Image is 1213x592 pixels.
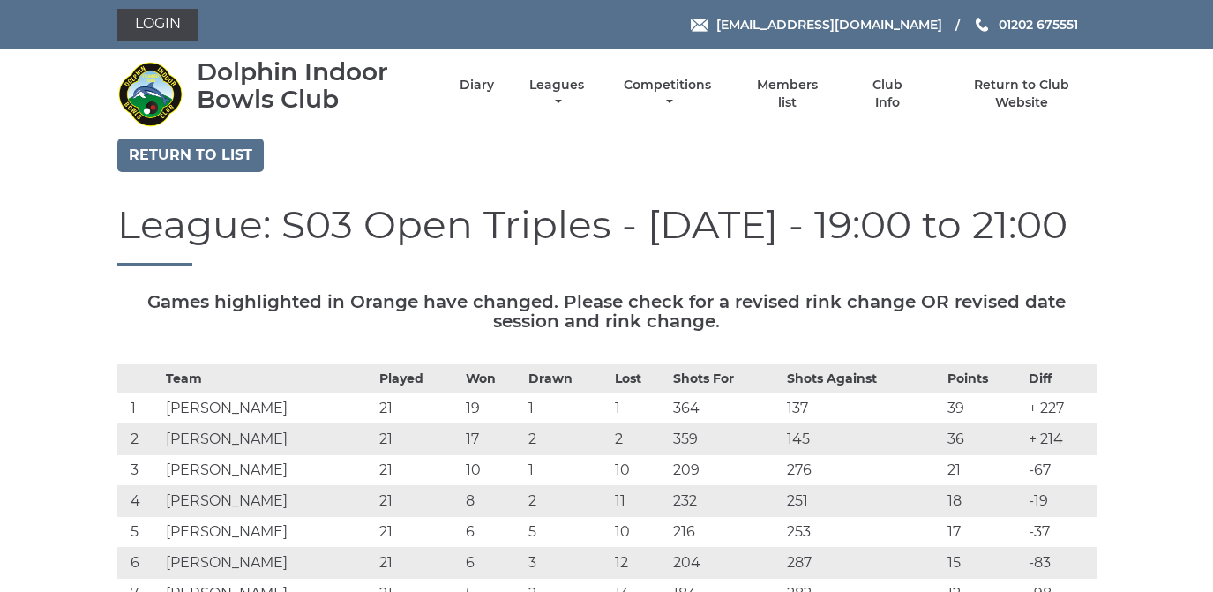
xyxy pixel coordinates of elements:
td: 232 [669,486,782,517]
td: 6 [117,548,162,579]
a: Return to Club Website [947,77,1096,111]
a: Phone us 01202 675551 [973,15,1078,34]
td: 19 [461,393,525,424]
td: 10 [610,455,668,486]
td: [PERSON_NAME] [161,486,375,517]
td: [PERSON_NAME] [161,424,375,455]
td: 21 [375,424,461,455]
div: Dolphin Indoor Bowls Club [197,58,429,113]
td: 209 [669,455,782,486]
a: Email [EMAIL_ADDRESS][DOMAIN_NAME] [691,15,942,34]
td: 21 [375,486,461,517]
td: 8 [461,486,525,517]
a: Diary [460,77,494,94]
th: Diff [1024,365,1097,393]
td: 2 [524,486,610,517]
a: Club Info [859,77,917,111]
td: + 227 [1024,393,1097,424]
td: [PERSON_NAME] [161,455,375,486]
td: 11 [610,486,668,517]
td: 5 [524,517,610,548]
td: 21 [375,455,461,486]
td: 17 [943,517,1023,548]
td: -37 [1024,517,1097,548]
td: 1 [117,393,162,424]
td: 2 [610,424,668,455]
td: 17 [461,424,525,455]
td: -67 [1024,455,1097,486]
img: Email [691,19,708,32]
td: [PERSON_NAME] [161,393,375,424]
td: 36 [943,424,1023,455]
td: [PERSON_NAME] [161,548,375,579]
a: Competitions [620,77,716,111]
td: 10 [610,517,668,548]
td: 39 [943,393,1023,424]
a: Login [117,9,198,41]
th: Won [461,365,525,393]
td: 6 [461,517,525,548]
td: 216 [669,517,782,548]
td: 204 [669,548,782,579]
td: 253 [782,517,944,548]
td: -19 [1024,486,1097,517]
td: 21 [375,548,461,579]
span: 01202 675551 [999,17,1078,33]
th: Team [161,365,375,393]
td: 1 [610,393,668,424]
td: 2 [117,424,162,455]
th: Shots For [669,365,782,393]
th: Shots Against [782,365,944,393]
td: + 214 [1024,424,1097,455]
td: 359 [669,424,782,455]
a: Leagues [525,77,588,111]
h5: Games highlighted in Orange have changed. Please check for a revised rink change OR revised date ... [117,292,1097,331]
th: Points [943,365,1023,393]
th: Played [375,365,461,393]
td: 21 [375,517,461,548]
td: -83 [1024,548,1097,579]
td: 4 [117,486,162,517]
td: 276 [782,455,944,486]
td: [PERSON_NAME] [161,517,375,548]
th: Lost [610,365,668,393]
td: 12 [610,548,668,579]
td: 145 [782,424,944,455]
td: 137 [782,393,944,424]
td: 21 [375,393,461,424]
td: 10 [461,455,525,486]
td: 21 [943,455,1023,486]
span: [EMAIL_ADDRESS][DOMAIN_NAME] [716,17,942,33]
td: 2 [524,424,610,455]
td: 251 [782,486,944,517]
img: Phone us [976,18,988,32]
td: 3 [524,548,610,579]
td: 3 [117,455,162,486]
a: Return to list [117,139,264,172]
td: 18 [943,486,1023,517]
td: 1 [524,455,610,486]
img: Dolphin Indoor Bowls Club [117,61,183,127]
td: 287 [782,548,944,579]
td: 6 [461,548,525,579]
td: 5 [117,517,162,548]
td: 15 [943,548,1023,579]
td: 1 [524,393,610,424]
h1: League: S03 Open Triples - [DATE] - 19:00 to 21:00 [117,203,1097,266]
a: Members list [746,77,827,111]
th: Drawn [524,365,610,393]
td: 364 [669,393,782,424]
